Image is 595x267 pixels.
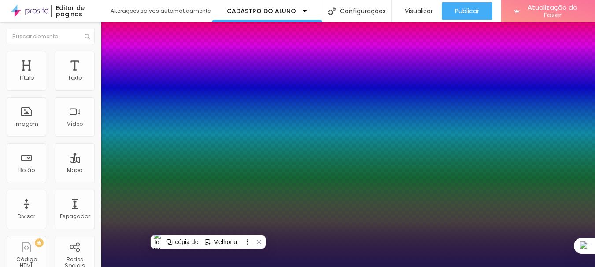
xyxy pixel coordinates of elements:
[528,3,577,19] font: Atualização do Fazer
[328,7,336,15] img: Ícone
[18,212,35,220] font: Divisor
[7,29,95,44] input: Buscar elemento
[85,34,90,39] img: Ícone
[227,7,296,15] font: CADASTRO DO ALUNO
[68,74,82,81] font: Texto
[405,7,433,15] font: Visualizar
[19,74,34,81] font: Título
[67,166,83,174] font: Mapa
[67,120,83,128] font: Vídeo
[455,7,479,15] font: Publicar
[18,166,35,174] font: Botão
[392,2,442,20] button: Visualizar
[340,7,386,15] font: Configurações
[60,212,90,220] font: Espaçador
[15,120,38,128] font: Imagem
[442,2,492,20] button: Publicar
[111,7,211,15] font: Alterações salvas automaticamente
[56,4,85,18] font: Editor de páginas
